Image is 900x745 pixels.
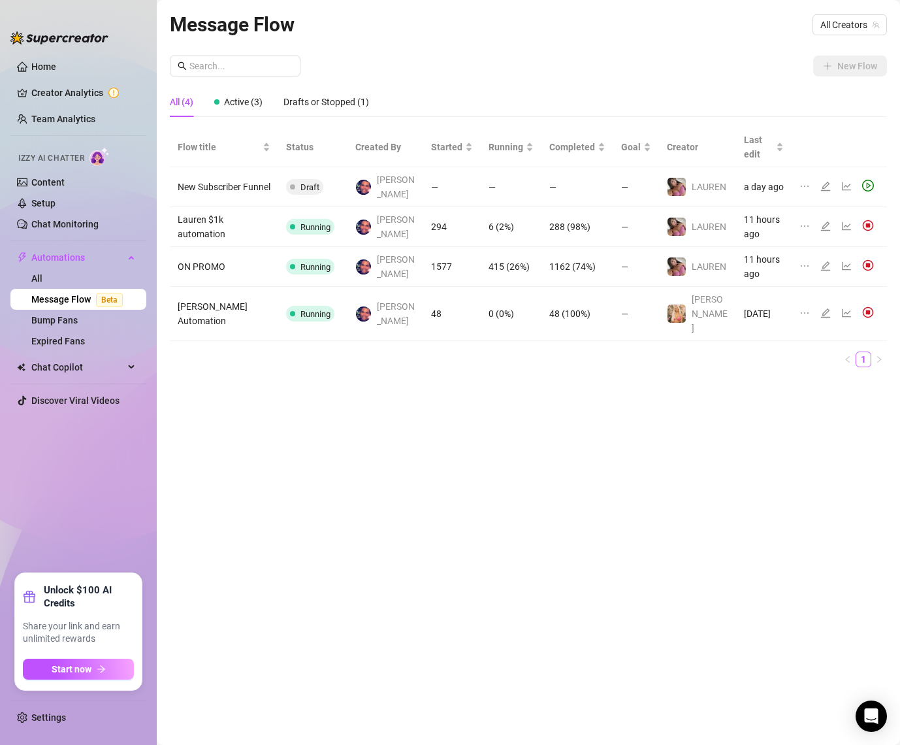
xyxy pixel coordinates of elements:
[481,207,541,247] td: 6 (2%)
[692,222,726,232] span: ️‍LAUREN
[377,252,415,281] span: [PERSON_NAME]
[423,287,481,341] td: 48
[300,262,330,272] span: Running
[613,127,659,167] th: Goal
[820,221,831,231] span: edit
[862,306,874,318] img: svg%3e
[541,207,613,247] td: 288 (98%)
[170,167,278,207] td: New Subscriber Funnel
[692,261,726,272] span: ️‍LAUREN
[862,259,874,271] img: svg%3e
[820,15,879,35] span: All Creators
[178,61,187,71] span: search
[189,59,293,73] input: Search...
[541,247,613,287] td: 1162 (74%)
[31,198,56,208] a: Setup
[613,287,659,341] td: —
[44,584,134,610] strong: Unlock $100 AI Credits
[10,31,108,44] img: logo-BBDzfeDw.svg
[841,261,852,271] span: line-chart
[170,95,193,109] div: All (4)
[820,308,831,318] span: edit
[875,356,883,363] span: right
[481,127,541,167] th: Running
[862,220,874,231] img: svg%3e
[170,287,278,341] td: [PERSON_NAME] Automation
[377,299,415,328] span: [PERSON_NAME]
[856,352,871,367] a: 1
[283,95,369,109] div: Drafts or Stopped (1)
[856,701,887,732] div: Open Intercom Messenger
[872,21,880,29] span: team
[621,140,641,154] span: Goal
[224,97,263,107] span: Active (3)
[862,180,874,191] span: play-circle
[736,287,792,341] td: [DATE]
[431,140,462,154] span: Started
[23,590,36,603] span: gift
[736,207,792,247] td: 11 hours ago
[692,182,726,192] span: ️‍LAUREN
[813,56,887,76] button: New Flow
[31,357,124,378] span: Chat Copilot
[481,247,541,287] td: 415 (26%)
[278,127,347,167] th: Status
[799,181,810,191] span: ellipsis
[799,308,810,318] span: ellipsis
[871,352,887,367] button: right
[31,219,99,229] a: Chat Monitoring
[667,218,686,236] img: ️‍LAUREN
[799,221,810,231] span: ellipsis
[356,259,371,274] img: Jay Richardson
[667,305,686,323] img: Anthia
[541,167,613,207] td: —
[170,127,278,167] th: Flow title
[377,173,415,201] span: [PERSON_NAME]
[871,352,887,367] li: Next Page
[841,181,852,191] span: line-chart
[541,287,613,341] td: 48 (100%)
[667,178,686,196] img: ️‍LAUREN
[841,221,852,231] span: line-chart
[844,356,852,363] span: left
[31,336,85,346] a: Expired Fans
[423,207,481,247] td: 294
[736,167,792,207] td: a day ago
[481,287,541,341] td: 0 (0%)
[423,167,481,207] td: —
[841,308,852,318] span: line-chart
[736,127,792,167] th: Last edit
[18,152,84,165] span: Izzy AI Chatter
[840,352,856,367] button: left
[856,352,871,367] li: 1
[31,61,56,72] a: Home
[613,167,659,207] td: —
[17,252,27,263] span: thunderbolt
[31,247,124,268] span: Automations
[31,395,120,406] a: Discover Viral Videos
[489,140,523,154] span: Running
[31,273,42,284] a: All
[170,207,278,247] td: Lauren $1k automation
[744,133,773,161] span: Last edit
[170,9,295,40] article: Message Flow
[300,309,330,319] span: Running
[667,257,686,276] img: ️‍LAUREN
[840,352,856,367] li: Previous Page
[300,222,330,232] span: Running
[692,294,728,333] span: [PERSON_NAME]
[820,261,831,271] span: edit
[300,182,319,192] span: Draft
[613,247,659,287] td: —
[356,180,371,195] img: Jay Richardson
[96,293,123,307] span: Beta
[736,247,792,287] td: 11 hours ago
[31,315,78,325] a: Bump Fans
[377,212,415,241] span: [PERSON_NAME]
[356,306,371,322] img: Jay Richardson
[23,620,134,646] span: Share your link and earn unlimited rewards
[541,127,613,167] th: Completed
[178,140,260,154] span: Flow title
[52,664,91,674] span: Start now
[31,712,66,723] a: Settings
